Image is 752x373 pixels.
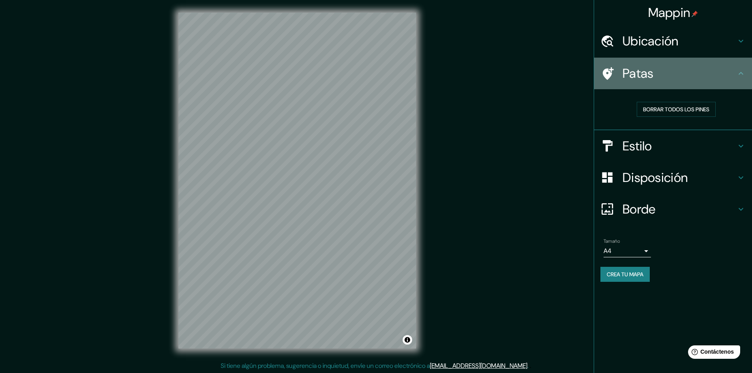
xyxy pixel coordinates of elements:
font: Crea tu mapa [607,271,643,278]
div: Borde [594,193,752,225]
font: Disposición [623,169,688,186]
font: Patas [623,65,654,82]
button: Crea tu mapa [600,267,650,282]
div: Ubicación [594,25,752,57]
a: [EMAIL_ADDRESS][DOMAIN_NAME] [430,362,527,370]
font: . [529,361,530,370]
canvas: Mapa [178,13,416,349]
button: Activar o desactivar atribución [403,335,412,345]
div: Disposición [594,162,752,193]
font: Borde [623,201,656,217]
button: Borrar todos los pines [637,102,716,117]
div: A4 [604,245,651,257]
div: Estilo [594,130,752,162]
font: Mappin [648,4,690,21]
img: pin-icon.png [692,11,698,17]
iframe: Lanzador de widgets de ayuda [682,342,743,364]
font: . [527,362,529,370]
font: Tamaño [604,238,620,244]
font: A4 [604,247,611,255]
font: Estilo [623,138,652,154]
font: . [530,361,531,370]
font: Borrar todos los pines [643,106,709,113]
div: Patas [594,58,752,89]
font: Ubicación [623,33,679,49]
font: Si tiene algún problema, sugerencia o inquietud, envíe un correo electrónico a [221,362,430,370]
